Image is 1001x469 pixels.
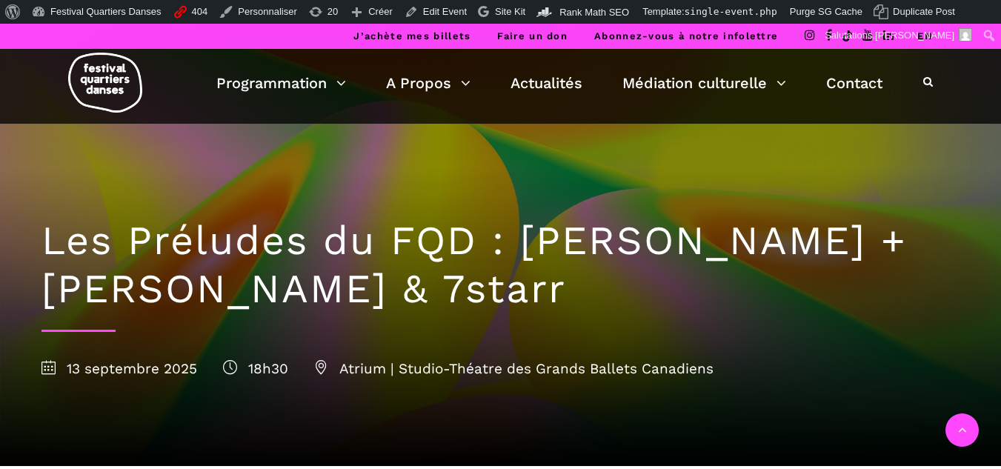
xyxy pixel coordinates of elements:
span: Site Kit [495,6,525,17]
a: A Propos [386,70,470,96]
h1: Les Préludes du FQD : [PERSON_NAME] + [PERSON_NAME] & 7starr [41,217,960,313]
a: Abonnez-vous à notre infolettre [594,30,778,41]
span: [PERSON_NAME] [875,30,954,41]
img: logo-fqd-med [68,53,142,113]
span: Rank Math SEO [559,7,629,18]
span: 13 septembre 2025 [41,360,197,377]
a: Programmation [216,70,346,96]
a: Actualités [511,70,582,96]
span: Atrium | Studio-Théatre des Grands Ballets Canadiens [314,360,714,377]
a: J’achète mes billets [353,30,470,41]
a: Contact [826,70,882,96]
span: 18h30 [223,360,288,377]
a: Salutations, [819,24,978,47]
span: single-event.php [685,6,777,17]
a: Faire un don [497,30,568,41]
a: Médiation culturelle [622,70,786,96]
